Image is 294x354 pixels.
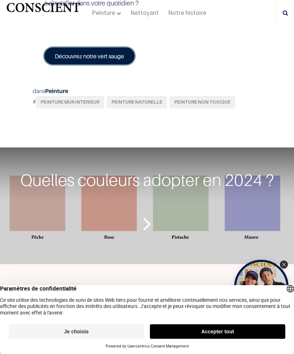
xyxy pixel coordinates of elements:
[33,96,261,113] div: #
[45,87,68,95] a: Peinture
[20,167,274,192] div: Quelles couleurs adopter en 2024 ?
[107,96,167,108] a: peinture naturelle
[36,96,104,108] a: peinture mur intérieur
[170,96,235,108] a: peinture non toxique
[44,47,135,64] a: Découvrez notre vert sauge
[33,86,261,96] div: dans
[130,8,159,17] span: Nettoyant
[280,261,288,268] div: Close Tolstoy widget
[143,207,151,240] i: Lire la suite
[234,260,289,314] div: Open Tolstoy widget
[168,8,206,17] span: Notre histoire
[234,260,289,314] div: Open Tolstoy
[92,8,115,17] span: Peinture
[234,260,289,314] div: Tolstoy bubble widget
